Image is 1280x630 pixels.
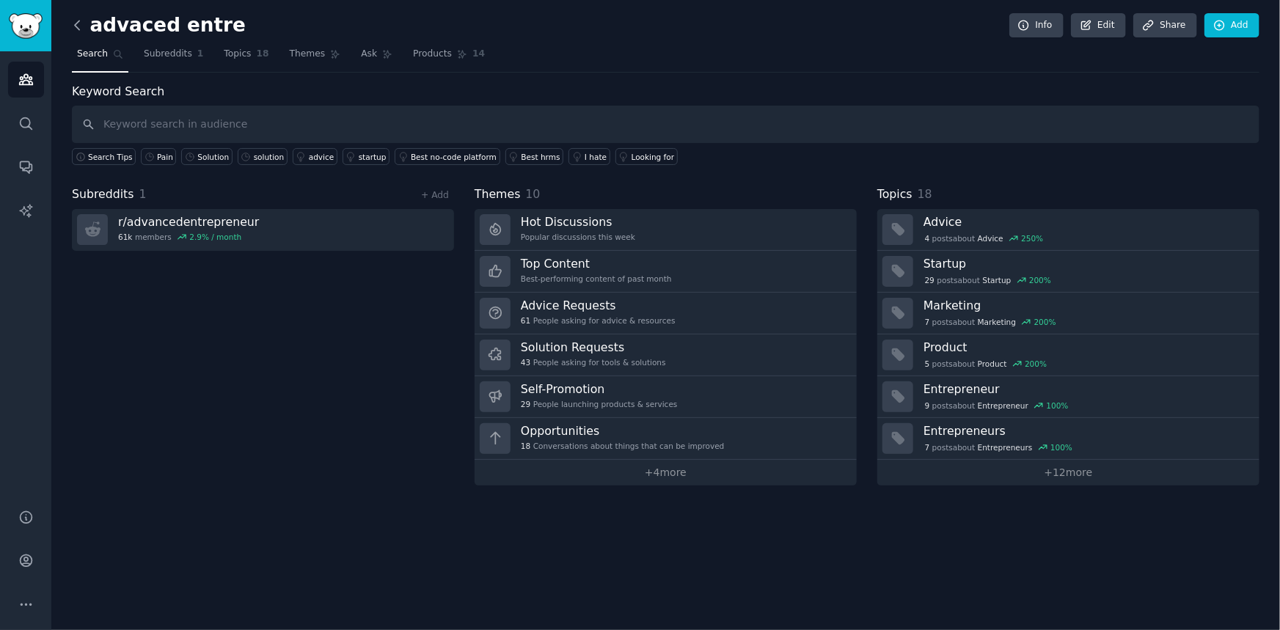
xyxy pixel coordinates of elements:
a: +4more [475,460,857,486]
span: 29 [521,399,530,409]
a: Products14 [408,43,490,73]
a: Top ContentBest-performing content of past month [475,251,857,293]
span: Entrepreneurs [978,442,1033,453]
h3: Marketing [924,298,1249,313]
a: Info [1009,13,1064,38]
a: Advice Requests61People asking for advice & resources [475,293,857,334]
span: Ask [361,48,377,61]
a: startup [343,148,390,165]
span: 9 [925,400,930,411]
a: Best hrms [505,148,564,165]
a: + Add [421,190,449,200]
span: Marketing [978,317,1016,327]
a: Pain [141,148,176,165]
span: 18 [918,187,932,201]
h3: Hot Discussions [521,214,635,230]
span: Topics [224,48,251,61]
a: r/advancedentrepreneur61kmembers2.9% / month [72,209,454,251]
a: Edit [1071,13,1126,38]
h3: Solution Requests [521,340,666,355]
div: post s about [924,441,1074,454]
h3: Entrepreneur [924,381,1249,397]
span: 7 [925,317,930,327]
button: Search Tips [72,148,136,165]
h3: Self-Promotion [521,381,678,397]
span: Search Tips [88,152,133,162]
h3: Product [924,340,1249,355]
div: Pain [157,152,173,162]
a: Marketing7postsaboutMarketing200% [877,293,1259,334]
a: Hot DiscussionsPopular discussions this week [475,209,857,251]
div: solution [254,152,285,162]
span: Subreddits [72,186,134,204]
h3: Top Content [521,256,672,271]
div: Best no-code platform [411,152,497,162]
a: I hate [568,148,610,165]
div: startup [359,152,387,162]
a: Opportunities18Conversations about things that can be improved [475,418,857,460]
h2: advaced entre [72,14,246,37]
h3: r/ advancedentrepreneur [118,214,259,230]
span: 10 [526,187,541,201]
span: Products [413,48,452,61]
a: Self-Promotion29People launching products & services [475,376,857,418]
span: Startup [983,275,1012,285]
span: 29 [925,275,935,285]
div: post s about [924,274,1053,287]
a: solution [238,148,288,165]
div: I hate [585,152,607,162]
span: Advice [978,233,1003,243]
div: post s about [924,232,1045,245]
div: post s about [924,399,1069,412]
label: Keyword Search [72,84,164,98]
div: post s about [924,357,1048,370]
h3: Advice [924,214,1249,230]
span: 1 [197,48,204,61]
div: 200 % [1025,359,1047,369]
span: 18 [521,441,530,451]
div: Looking for [632,152,675,162]
div: members [118,232,259,242]
span: Subreddits [144,48,192,61]
div: 250 % [1021,233,1043,243]
span: Entrepreneur [978,400,1028,411]
span: 4 [925,233,930,243]
a: Startup29postsaboutStartup200% [877,251,1259,293]
span: Themes [475,186,521,204]
span: Product [978,359,1007,369]
a: Ask [356,43,398,73]
div: People asking for tools & solutions [521,357,666,367]
span: 61 [521,315,530,326]
a: Share [1133,13,1196,38]
a: Topics18 [219,43,274,73]
span: 18 [257,48,269,61]
a: +12more [877,460,1259,486]
a: Entrepreneur9postsaboutEntrepreneur100% [877,376,1259,418]
a: Solution Requests43People asking for tools & solutions [475,334,857,376]
a: advice [293,148,337,165]
img: GummySearch logo [9,13,43,39]
a: Entrepreneurs7postsaboutEntrepreneurs100% [877,418,1259,460]
a: Solution [181,148,232,165]
div: People launching products & services [521,399,678,409]
a: Product5postsaboutProduct200% [877,334,1259,376]
a: Add [1204,13,1259,38]
div: 100 % [1050,442,1072,453]
span: 1 [139,187,147,201]
div: 200 % [1029,275,1051,285]
div: 100 % [1047,400,1069,411]
h3: Startup [924,256,1249,271]
span: Topics [877,186,913,204]
span: 7 [925,442,930,453]
a: Best no-code platform [395,148,500,165]
span: 61k [118,232,132,242]
span: 14 [472,48,485,61]
div: 200 % [1034,317,1056,327]
div: Best-performing content of past month [521,274,672,284]
div: advice [309,152,334,162]
a: Themes [285,43,346,73]
div: post s about [924,315,1058,329]
a: Looking for [615,148,678,165]
span: Search [77,48,108,61]
a: Subreddits1 [139,43,208,73]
